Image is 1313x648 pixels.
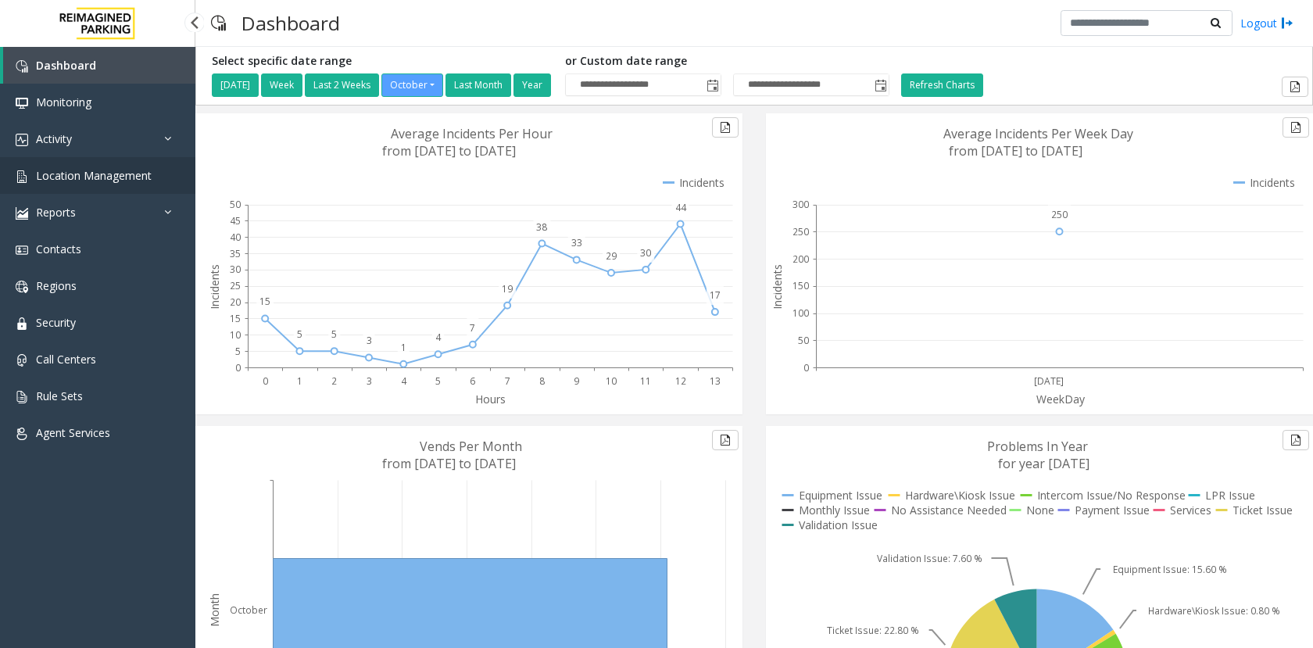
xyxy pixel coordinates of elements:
button: Export to pdf [712,430,739,450]
span: Security [36,315,76,330]
text: 7 [470,321,475,335]
text: 250 [1051,208,1068,221]
text: 10 [606,374,617,388]
text: 13 [710,374,721,388]
text: 4 [435,331,442,344]
span: Toggle popup [703,74,721,96]
text: 200 [792,252,809,266]
span: Rule Sets [36,388,83,403]
img: 'icon' [16,391,28,403]
button: Export to pdf [1283,430,1309,450]
text: [DATE] [1034,374,1064,388]
text: 45 [230,214,241,227]
button: Last 2 Weeks [305,73,379,97]
span: Location Management [36,168,152,183]
text: 1 [401,341,406,354]
img: 'icon' [16,134,28,146]
img: 'icon' [16,244,28,256]
button: Year [513,73,551,97]
a: Dashboard [3,47,195,84]
text: 300 [792,198,809,211]
text: 50 [230,198,241,211]
a: Logout [1240,15,1293,31]
text: 20 [230,295,241,309]
text: 38 [536,220,547,234]
h3: Dashboard [234,4,348,42]
span: Activity [36,131,72,146]
text: 0 [263,374,268,388]
span: Contacts [36,242,81,256]
span: Regions [36,278,77,293]
text: 100 [792,306,809,320]
text: Ticket Issue: 22.80 % [827,624,919,637]
img: logout [1281,15,1293,31]
img: 'icon' [16,428,28,440]
span: Call Centers [36,352,96,367]
span: Toggle popup [871,74,889,96]
img: 'icon' [16,60,28,73]
text: 10 [230,328,241,342]
text: 40 [230,231,241,244]
img: 'icon' [16,97,28,109]
text: Hardware\Kiosk Issue: 0.80 % [1148,604,1280,618]
img: 'icon' [16,317,28,330]
text: 5 [235,345,241,358]
text: Vends Per Month [420,438,522,455]
button: [DATE] [212,73,259,97]
span: Agent Services [36,425,110,440]
text: 17 [710,288,721,302]
text: Incidents [770,264,785,310]
button: Last Month [445,73,511,97]
text: 8 [539,374,545,388]
img: 'icon' [16,354,28,367]
button: October [381,73,443,97]
text: Hours [475,392,506,406]
text: 33 [571,236,582,249]
text: 5 [331,328,337,341]
button: Refresh Charts [901,73,983,97]
text: Average Incidents Per Week Day [943,125,1133,142]
text: 44 [675,201,687,214]
text: 30 [640,246,651,260]
text: 150 [792,279,809,292]
button: Export to pdf [712,117,739,138]
text: from [DATE] to [DATE] [949,142,1082,159]
text: Month [207,593,222,627]
span: Dashboard [36,58,96,73]
h5: Select specific date range [212,55,553,68]
text: Incidents [207,264,222,310]
text: from [DATE] to [DATE] [382,142,516,159]
text: 250 [792,225,809,238]
text: 9 [574,374,579,388]
h5: or Custom date range [565,55,889,68]
img: pageIcon [211,4,226,42]
text: Validation Issue: 7.60 % [877,552,982,565]
text: Problems In Year [987,438,1088,455]
text: 4 [401,374,407,388]
text: 1 [297,374,302,388]
text: 5 [297,328,302,341]
text: 30 [230,263,241,276]
text: 0 [803,361,809,374]
text: 7 [505,374,510,388]
text: from [DATE] to [DATE] [382,455,516,472]
span: Reports [36,205,76,220]
img: 'icon' [16,207,28,220]
text: Average Incidents Per Hour [391,125,553,142]
text: 15 [259,295,270,308]
text: 12 [675,374,686,388]
text: Equipment Issue: 15.60 % [1113,563,1227,576]
text: October [230,603,267,617]
button: Export to pdf [1283,117,1309,138]
text: 11 [640,374,651,388]
img: 'icon' [16,281,28,293]
text: 5 [435,374,441,388]
text: 25 [230,279,241,292]
text: for year [DATE] [998,455,1089,472]
text: 3 [367,334,372,347]
text: 2 [331,374,337,388]
text: WeekDay [1036,392,1086,406]
text: 19 [502,282,513,295]
img: 'icon' [16,170,28,183]
text: 29 [606,249,617,263]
